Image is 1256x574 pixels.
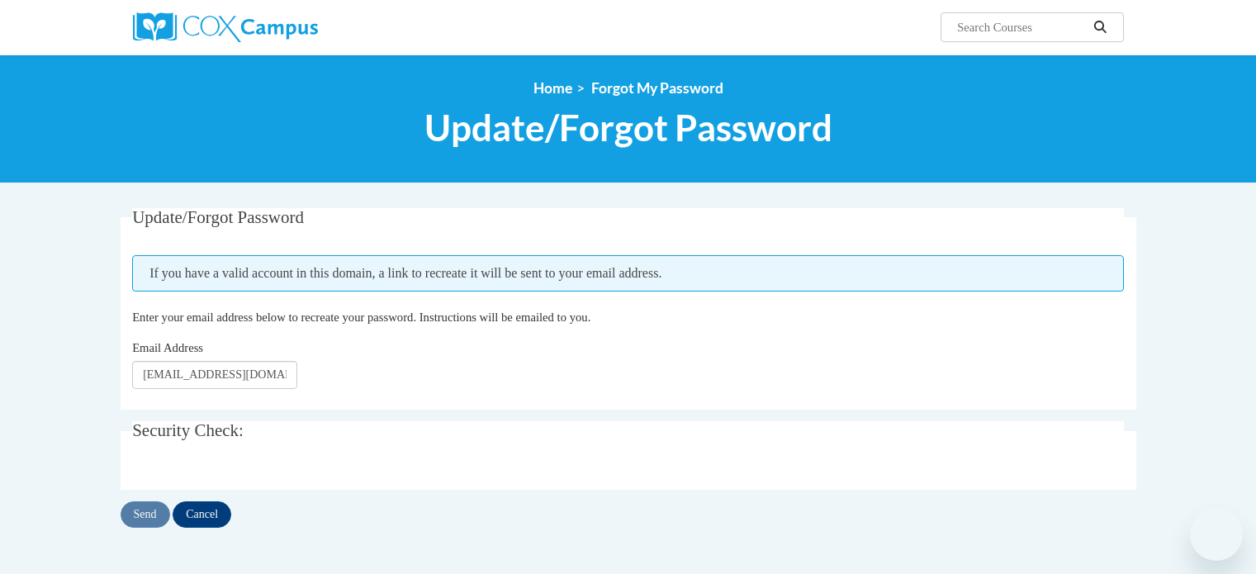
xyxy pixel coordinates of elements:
[1190,508,1243,561] iframe: Button to launch messaging window
[1088,17,1112,37] button: Search
[132,207,304,227] span: Update/Forgot Password
[132,361,297,389] input: Email
[132,311,590,324] span: Enter your email address below to recreate your password. Instructions will be emailed to you.
[955,17,1088,37] input: Search Courses
[424,106,832,149] span: Update/Forgot Password
[173,501,231,528] input: Cancel
[133,12,318,42] img: Cox Campus
[132,420,244,440] span: Security Check:
[591,79,723,97] span: Forgot My Password
[533,79,572,97] a: Home
[132,341,203,354] span: Email Address
[133,12,447,42] a: Cox Campus
[132,255,1124,292] span: If you have a valid account in this domain, a link to recreate it will be sent to your email addr...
